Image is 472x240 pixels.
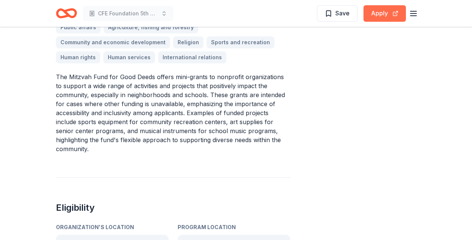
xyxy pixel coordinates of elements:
[335,8,350,18] span: Save
[56,202,290,214] h2: Eligibility
[178,223,290,232] div: Program Location
[56,72,290,153] p: The Mitzvah Fund for Good Deeds offers mini-grants to nonprofit organizations to support a wide r...
[56,4,77,22] a: Home
[317,5,357,22] button: Save
[83,6,173,21] button: CFE Foundation 5th Annual Back-to-School event
[56,223,169,232] div: Organization's Location
[363,5,406,22] button: Apply
[98,9,158,18] span: CFE Foundation 5th Annual Back-to-School event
